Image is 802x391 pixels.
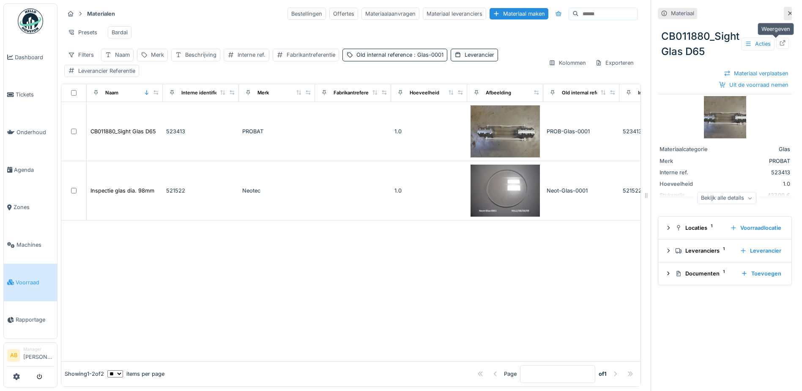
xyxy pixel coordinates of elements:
[662,243,788,259] summary: Leveranciers1Leverancier
[90,187,154,195] div: Inspectie glas dia. 98mm
[78,67,135,75] div: Leverancier Referentie
[671,9,694,17] div: Materiaal
[423,8,486,20] div: Materiaal leveranciers
[547,187,616,195] div: Neot-Glas-0001
[726,157,790,165] div: PROBAT
[410,89,439,96] div: Hoeveelheid
[7,346,54,366] a: AB Manager[PERSON_NAME]
[23,346,54,364] li: [PERSON_NAME]
[4,76,57,114] a: Tickets
[720,68,792,79] div: Materiaal verplaatsen
[726,168,790,176] div: 523413
[465,51,494,59] div: Leverancier
[741,38,775,50] div: Acties
[107,370,164,378] div: items per page
[287,8,326,20] div: Bestellingen
[662,220,788,236] summary: Locaties1Voorraadlocatie
[4,151,57,189] a: Agenda
[599,370,607,378] strong: of 1
[64,26,101,39] div: Presets
[412,52,443,58] span: : Glas-0001
[658,25,792,63] div: CB011880_Sight Glas D65
[4,264,57,301] a: Voorraad
[660,180,723,188] div: Hoeveelheid
[471,165,540,217] img: Inspectie glas dia. 98mm
[736,245,785,256] div: Leverancier
[547,127,616,135] div: PROB-Glas-0001
[112,28,128,36] div: Bardai
[242,187,312,195] div: Neotec
[329,8,358,20] div: Offertes
[287,51,335,59] div: Fabrikantreferentie
[623,187,692,195] div: 521522
[238,51,266,59] div: Interne ref.
[591,57,638,69] div: Exporteren
[660,145,723,153] div: Materiaalcategorie
[486,89,511,96] div: Afbeelding
[562,89,613,96] div: Old internal reference
[4,301,57,339] a: Rapportage
[697,192,756,204] div: Bekijk alle details
[394,187,464,195] div: 1.0
[675,224,723,232] div: Locaties
[545,57,590,69] div: Kolommen
[356,51,443,59] div: Old internal reference
[504,370,517,378] div: Page
[14,203,54,211] span: Zones
[361,8,419,20] div: Materiaalaanvragen
[716,79,792,91] div: Uit de voorraad nemen
[18,8,43,34] img: Badge_color-CXgf-gQk.svg
[84,10,118,18] strong: Materialen
[4,189,57,226] a: Zones
[727,222,785,234] div: Voorraadlocatie
[16,91,54,99] span: Tickets
[726,145,790,153] div: Glas
[638,89,663,96] div: Interne ref.
[16,241,54,249] span: Machines
[257,89,269,96] div: Merk
[4,113,57,151] a: Onderhoud
[334,89,378,96] div: Fabrikantreferentie
[704,96,746,138] img: CB011880_Sight Glas D65
[16,278,54,286] span: Voorraad
[151,51,164,59] div: Merk
[181,89,227,96] div: Interne identificator
[90,127,156,135] div: CB011880_Sight Glas D65
[166,187,235,195] div: 521522
[675,247,733,255] div: Leveranciers
[105,89,118,96] div: Naam
[4,39,57,76] a: Dashboard
[394,127,464,135] div: 1.0
[662,266,788,281] summary: Documenten1Toevoegen
[16,128,54,136] span: Onderhoud
[726,180,790,188] div: 1.0
[65,370,104,378] div: Showing 1 - 2 of 2
[23,346,54,352] div: Manager
[115,51,130,59] div: Naam
[16,316,54,324] span: Rapportage
[490,8,548,19] div: Materiaal maken
[660,168,723,176] div: Interne ref.
[758,23,794,35] div: Weergeven
[14,166,54,174] span: Agenda
[166,127,235,135] div: 523413
[4,226,57,264] a: Machines
[675,270,734,278] div: Documenten
[471,105,540,157] img: CB011880_Sight Glas D65
[242,127,312,135] div: PROBAT
[738,268,785,279] div: Toevoegen
[64,49,98,61] div: Filters
[623,127,692,135] div: 523413
[15,53,54,61] span: Dashboard
[660,157,723,165] div: Merk
[185,51,216,59] div: Beschrijving
[7,349,20,362] li: AB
